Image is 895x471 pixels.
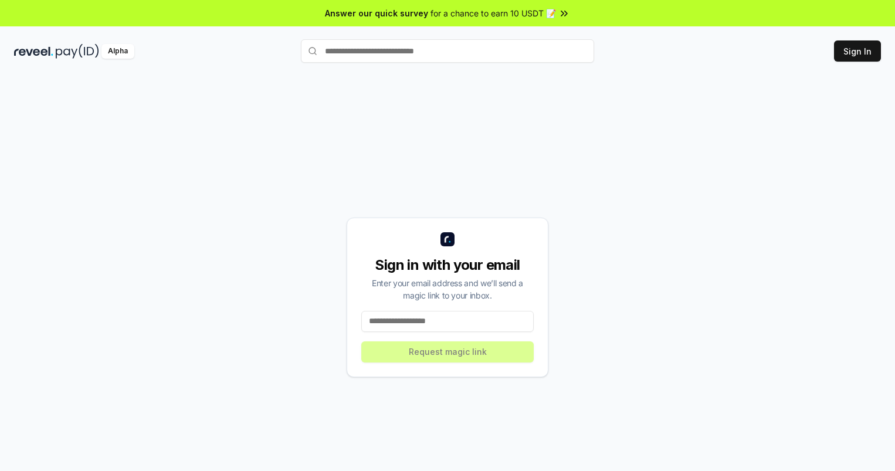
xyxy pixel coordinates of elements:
div: Alpha [101,44,134,59]
button: Sign In [834,40,881,62]
span: for a chance to earn 10 USDT 📝 [430,7,556,19]
div: Sign in with your email [361,256,534,275]
img: reveel_dark [14,44,53,59]
img: logo_small [440,232,455,246]
div: Enter your email address and we’ll send a magic link to your inbox. [361,277,534,301]
span: Answer our quick survey [325,7,428,19]
img: pay_id [56,44,99,59]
